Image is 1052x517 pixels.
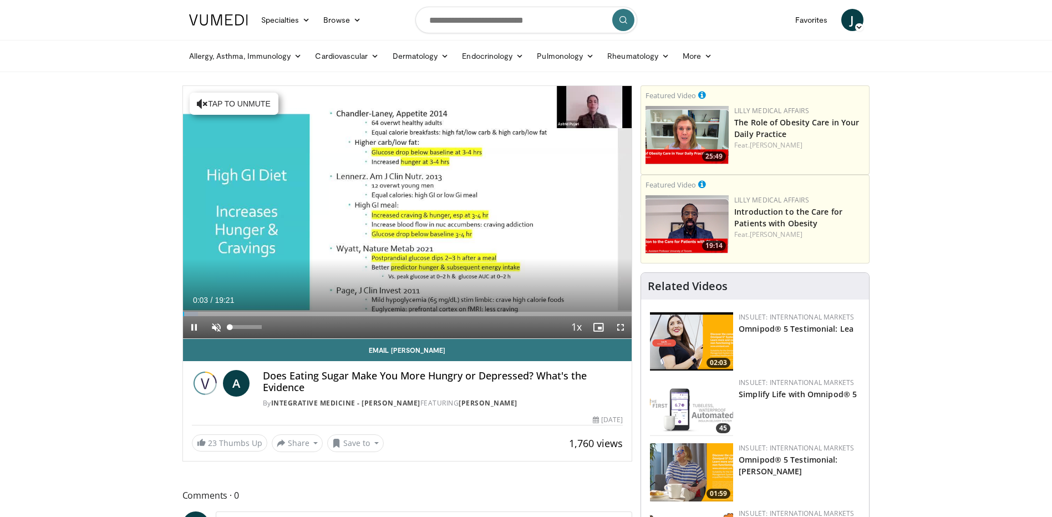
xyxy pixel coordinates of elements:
button: Enable picture-in-picture mode [587,316,609,338]
div: [DATE] [593,415,623,425]
span: 45 [716,423,730,433]
a: J [841,9,863,31]
a: 45 [650,378,733,436]
span: / [211,296,213,305]
input: Search topics, interventions [415,7,637,33]
a: Integrative Medicine - [PERSON_NAME] [271,398,420,408]
span: 0:03 [193,296,208,305]
h4: Does Eating Sugar Make You More Hungry or Depressed? What's the Evidence [263,370,623,394]
span: 19:14 [702,241,726,251]
img: 85ac4157-e7e8-40bb-9454-b1e4c1845598.png.150x105_q85_crop-smart_upscale.png [650,312,733,371]
a: Simplify Life with Omnipod® 5 [739,389,857,399]
span: 02:03 [707,358,730,368]
span: 01:59 [707,489,730,499]
a: Insulet: International Markets [739,312,854,322]
a: The Role of Obesity Care in Your Daily Practice [734,117,859,139]
img: f4bac35f-2703-40d6-a70d-02c4a6bd0abe.png.150x105_q85_crop-smart_upscale.png [650,378,733,436]
a: Omnipod® 5 Testimonial: Lea [739,323,853,334]
a: Pulmonology [530,45,601,67]
a: Lilly Medical Affairs [734,195,809,205]
span: Comments 0 [182,488,633,503]
a: [PERSON_NAME] [459,398,517,408]
a: Endocrinology [455,45,530,67]
video-js: Video Player [183,86,632,339]
button: Playback Rate [565,316,587,338]
img: e1208b6b-349f-4914-9dd7-f97803bdbf1d.png.150x105_q85_crop-smart_upscale.png [646,106,729,164]
a: [PERSON_NAME] [750,140,802,150]
a: Introduction to the Care for Patients with Obesity [734,206,842,229]
span: 1,760 views [569,437,623,450]
span: 19:21 [215,296,234,305]
div: By FEATURING [263,398,623,408]
a: 02:03 [650,312,733,371]
button: Pause [183,316,205,338]
a: Omnipod® 5 Testimonial: [PERSON_NAME] [739,454,837,477]
a: Lilly Medical Affairs [734,106,809,115]
div: Feat. [734,140,865,150]
a: Browse [317,9,368,31]
a: Insulet: International Markets [739,378,854,387]
span: 23 [208,438,217,448]
h4: Related Videos [648,280,728,293]
button: Tap to unmute [190,93,278,115]
button: Unmute [205,316,227,338]
span: 25:49 [702,151,726,161]
img: VuMedi Logo [189,14,248,26]
div: Volume Level [230,325,262,329]
img: Integrative Medicine - Astrid Pujari [192,370,218,397]
a: 01:59 [650,443,733,501]
a: Allergy, Asthma, Immunology [182,45,309,67]
button: Fullscreen [609,316,632,338]
a: Favorites [789,9,835,31]
a: Dermatology [386,45,456,67]
small: Featured Video [646,90,696,100]
a: 25:49 [646,106,729,164]
a: Email [PERSON_NAME] [183,339,632,361]
img: acc2e291-ced4-4dd5-b17b-d06994da28f3.png.150x105_q85_crop-smart_upscale.png [646,195,729,254]
a: Rheumatology [601,45,676,67]
a: 19:14 [646,195,729,254]
a: Insulet: International Markets [739,443,854,453]
a: [PERSON_NAME] [750,230,802,239]
a: A [223,370,250,397]
button: Save to [327,434,384,452]
div: Progress Bar [183,312,632,316]
img: 6d50c0dd-ba08-46d7-8ee2-cf2a961867be.png.150x105_q85_crop-smart_upscale.png [650,443,733,501]
a: 23 Thumbs Up [192,434,267,452]
a: Cardiovascular [308,45,385,67]
small: Featured Video [646,180,696,190]
a: Specialties [255,9,317,31]
a: More [676,45,719,67]
button: Share [272,434,323,452]
div: Feat. [734,230,865,240]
